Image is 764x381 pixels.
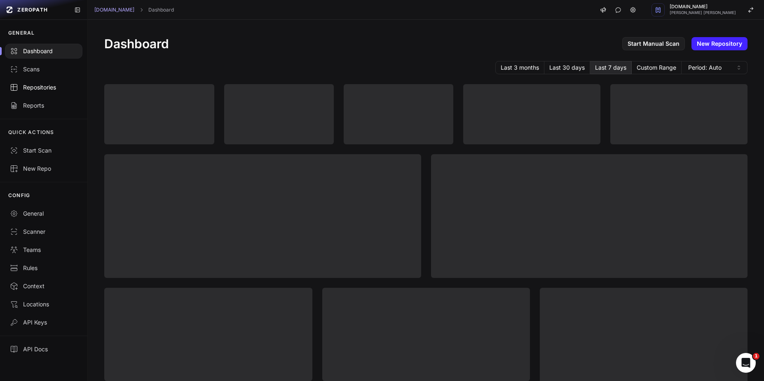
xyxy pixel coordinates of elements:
svg: chevron right, [138,7,144,13]
a: New Repository [691,37,748,50]
a: [DOMAIN_NAME] [94,7,134,13]
h1: Dashboard [104,36,169,51]
div: Teams [10,246,77,254]
span: [DOMAIN_NAME] [670,5,736,9]
div: General [10,209,77,218]
div: Rules [10,264,77,272]
p: CONFIG [8,192,30,199]
div: Scanner [10,228,77,236]
div: Scans [10,65,77,73]
div: Reports [10,101,77,110]
svg: caret sort, [736,64,742,71]
div: API Keys [10,318,77,327]
div: Start Scan [10,146,77,155]
span: Period: Auto [688,63,722,72]
a: ZEROPATH [3,3,68,16]
div: New Repo [10,165,77,173]
p: GENERAL [8,30,35,36]
button: Custom Range [632,61,682,74]
button: Last 7 days [590,61,632,74]
p: QUICK ACTIONS [8,129,54,136]
span: [PERSON_NAME] [PERSON_NAME] [670,11,736,15]
iframe: Intercom live chat [736,353,756,373]
button: Last 3 months [495,61,544,74]
div: Context [10,282,77,290]
div: Locations [10,300,77,308]
a: Dashboard [148,7,174,13]
span: 1 [753,353,759,360]
span: ZEROPATH [17,7,48,13]
button: Last 30 days [544,61,590,74]
nav: breadcrumb [94,7,174,13]
a: Start Manual Scan [622,37,685,50]
div: API Docs [10,345,77,353]
div: Repositories [10,83,77,92]
div: Dashboard [10,47,77,55]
